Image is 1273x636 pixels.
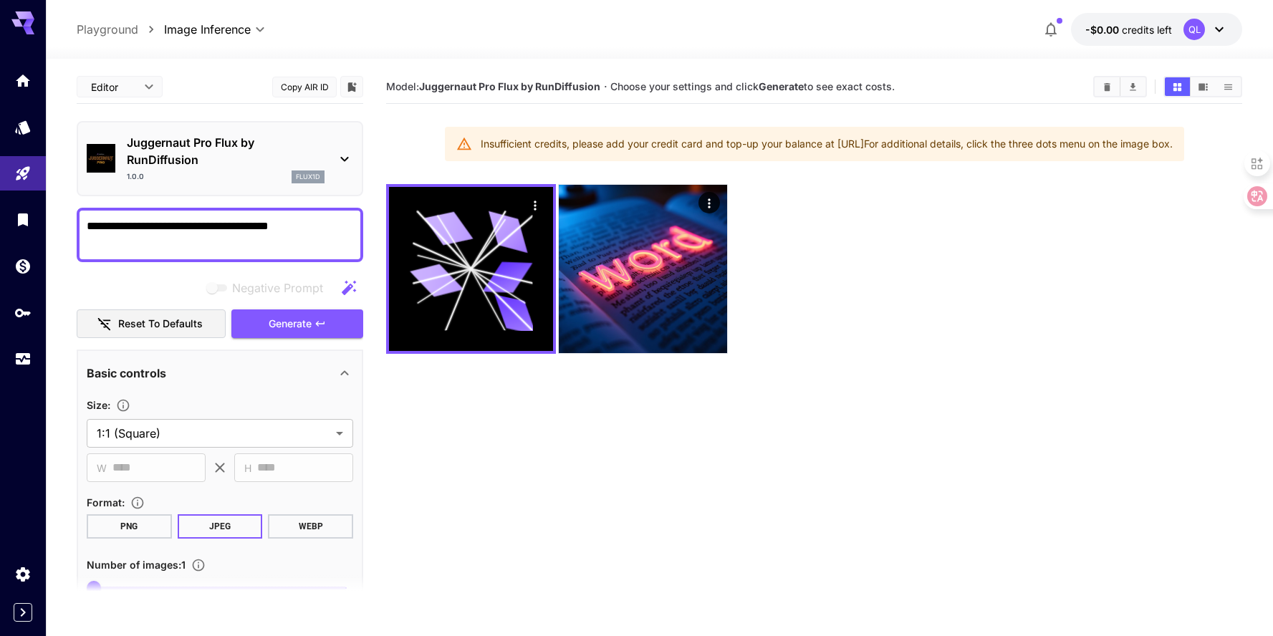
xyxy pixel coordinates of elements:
[345,78,358,95] button: Add to library
[186,558,211,572] button: Specify how many images to generate in a single request. Each image generation will be charged se...
[296,172,320,182] p: flux1d
[1183,19,1205,40] div: QL
[1071,13,1242,46] button: -$0.00012QL
[268,514,353,539] button: WEBP
[1216,77,1241,96] button: Show media in list view
[164,21,251,38] span: Image Inference
[1120,77,1145,96] button: Download All
[203,279,335,297] span: Negative prompts are not compatible with the selected model.
[698,192,719,213] div: Actions
[1095,77,1120,96] button: Clear All
[14,72,32,90] div: Home
[1085,22,1172,37] div: -$0.00012
[1093,76,1147,97] div: Clear AllDownload All
[97,425,330,442] span: 1:1 (Square)
[97,460,107,476] span: W
[14,211,32,228] div: Library
[87,514,172,539] button: PNG
[1085,24,1122,36] span: -$0.00
[244,460,251,476] span: H
[77,309,226,339] button: Reset to defaults
[14,118,32,136] div: Models
[759,80,804,92] b: Generate
[91,79,135,95] span: Editor
[14,165,32,183] div: Playground
[386,80,600,92] span: Model:
[610,80,895,92] span: Choose your settings and click to see exact costs.
[419,80,600,92] b: Juggernaut Pro Flux by RunDiffusion
[1165,77,1190,96] button: Show media in grid view
[77,21,138,38] a: Playground
[1163,76,1242,97] div: Show media in grid viewShow media in video viewShow media in list view
[1191,77,1216,96] button: Show media in video view
[87,399,110,411] span: Size :
[14,257,32,275] div: Wallet
[272,77,337,97] button: Copy AIR ID
[87,356,353,390] div: Basic controls
[87,496,125,509] span: Format :
[125,496,150,510] button: Choose the file format for the output image.
[604,78,607,95] p: ·
[87,559,186,571] span: Number of images : 1
[87,365,166,382] p: Basic controls
[231,309,363,339] button: Generate
[87,128,353,189] div: Juggernaut Pro Flux by RunDiffusion1.0.0flux1d
[269,315,312,333] span: Generate
[524,194,545,216] div: Actions
[232,279,323,297] span: Negative Prompt
[178,514,263,539] button: JPEG
[110,398,136,413] button: Adjust the dimensions of the generated image by specifying its width and height in pixels, or sel...
[77,21,164,38] nav: breadcrumb
[127,171,144,182] p: 1.0.0
[14,304,32,322] div: API Keys
[481,131,1173,157] div: Insufficient credits, please add your credit card and top-up your balance at [URL] For additional...
[14,350,32,368] div: Usage
[559,185,727,353] img: 2Q==
[127,134,325,168] p: Juggernaut Pro Flux by RunDiffusion
[14,603,32,622] button: Expand sidebar
[1122,24,1172,36] span: credits left
[14,565,32,583] div: Settings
